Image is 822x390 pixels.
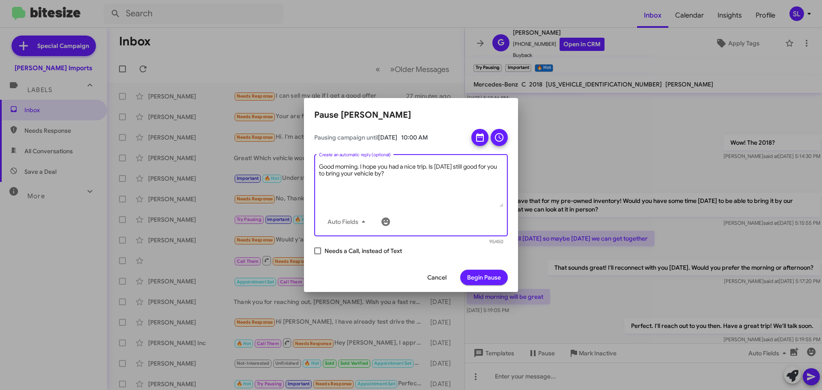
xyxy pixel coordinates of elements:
span: Needs a Call, instead of Text [325,246,402,256]
span: Cancel [427,270,447,285]
span: [DATE] [378,134,397,141]
button: Cancel [420,270,453,285]
button: Begin Pause [460,270,508,285]
h2: Pause [PERSON_NAME] [314,108,508,122]
span: Pausing campaign until [314,133,464,142]
span: Begin Pause [467,270,501,285]
span: Auto Fields [328,214,369,229]
button: Auto Fields [321,214,375,229]
mat-hint: 95/450 [489,239,503,244]
span: 10:00 AM [401,134,428,141]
